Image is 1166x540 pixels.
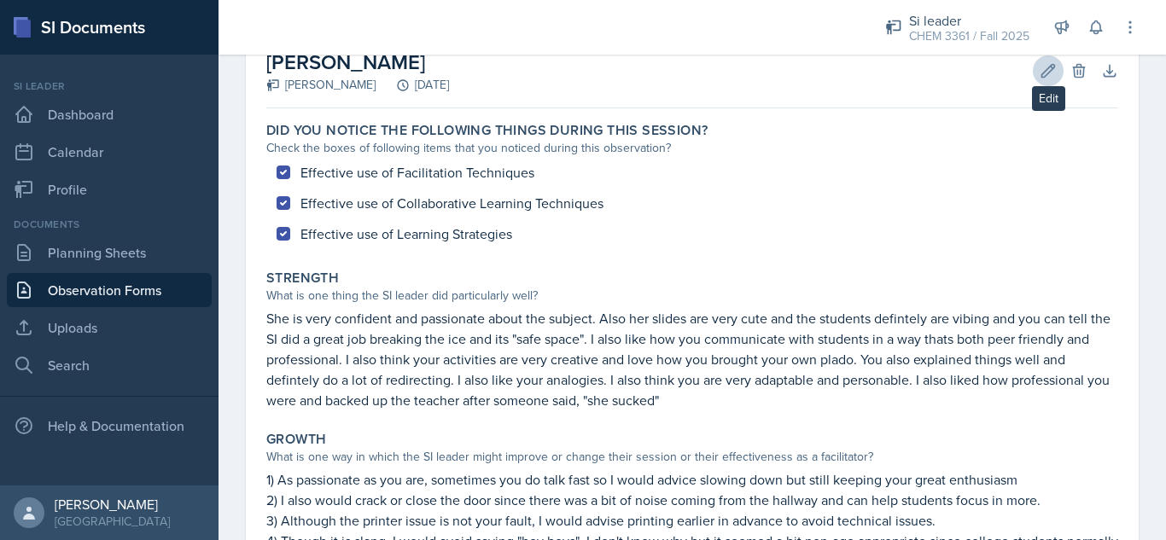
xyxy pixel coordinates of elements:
[7,135,212,169] a: Calendar
[7,348,212,382] a: Search
[7,311,212,345] a: Uploads
[55,496,170,513] div: [PERSON_NAME]
[1033,55,1064,86] button: Edit
[266,469,1118,490] p: 1) As passionate as you are, sometimes you do talk fast so I would advice slowing down but still ...
[266,510,1118,531] p: 3) Although the printer issue is not your fault, I would advise printing earlier in advance to av...
[266,431,326,448] label: Growth
[266,122,708,139] label: Did you notice the following things during this session?
[7,235,212,270] a: Planning Sheets
[909,10,1029,31] div: Si leader
[266,490,1118,510] p: 2) I also would crack or close the door since there was a bit of noise coming from the hallway an...
[7,78,212,94] div: Si leader
[266,47,449,78] h2: [PERSON_NAME]
[266,76,376,94] div: [PERSON_NAME]
[376,76,449,94] div: [DATE]
[266,287,1118,305] div: What is one thing the SI leader did particularly well?
[266,139,1118,157] div: Check the boxes of following items that you noticed during this observation?
[7,273,212,307] a: Observation Forms
[7,409,212,443] div: Help & Documentation
[7,172,212,206] a: Profile
[266,270,339,287] label: Strength
[7,97,212,131] a: Dashboard
[7,217,212,232] div: Documents
[909,27,1029,45] div: CHEM 3361 / Fall 2025
[55,513,170,530] div: [GEOGRAPHIC_DATA]
[266,448,1118,466] div: What is one way in which the SI leader might improve or change their session or their effectivene...
[266,308,1118,410] p: She is very confident and passionate about the subject. Also her slides are very cute and the stu...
